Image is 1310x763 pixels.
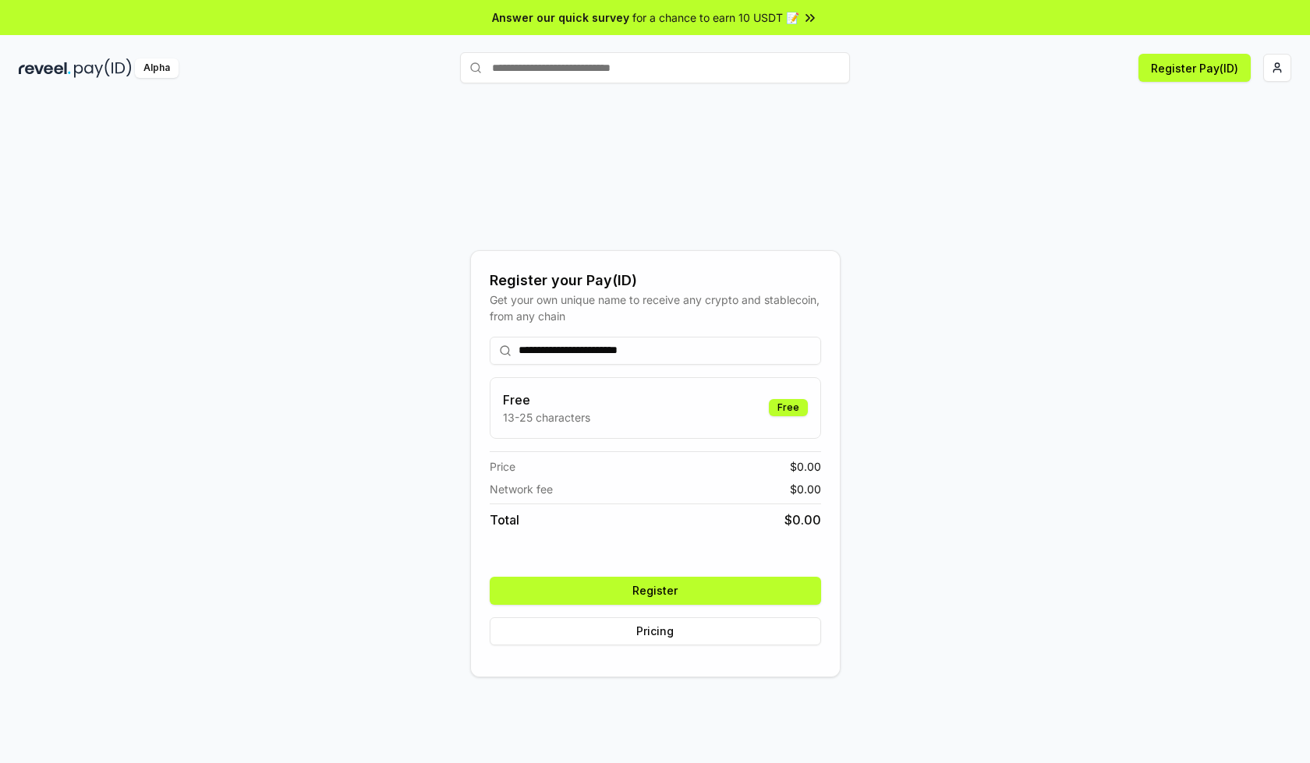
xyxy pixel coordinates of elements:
div: Free [769,399,808,416]
span: Total [490,510,519,529]
p: 13-25 characters [503,409,590,426]
span: for a chance to earn 10 USDT 📝 [632,9,799,26]
div: Get your own unique name to receive any crypto and stablecoin, from any chain [490,291,821,324]
span: Price [490,458,515,475]
img: reveel_dark [19,58,71,78]
span: Network fee [490,481,553,497]
div: Alpha [135,58,179,78]
img: pay_id [74,58,132,78]
span: Answer our quick survey [492,9,629,26]
span: $ 0.00 [790,481,821,497]
button: Pricing [490,617,821,645]
span: $ 0.00 [790,458,821,475]
span: $ 0.00 [784,510,821,529]
div: Register your Pay(ID) [490,270,821,291]
h3: Free [503,390,590,409]
button: Register Pay(ID) [1138,54,1251,82]
button: Register [490,577,821,605]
